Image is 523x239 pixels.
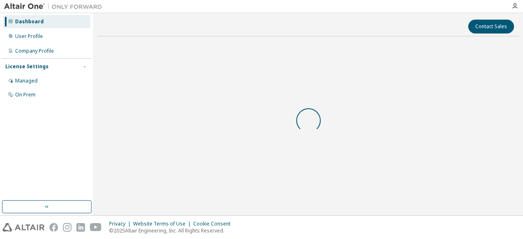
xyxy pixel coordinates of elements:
div: Dashboard [15,18,44,25]
div: License Settings [5,63,49,70]
button: Contact Sales [468,20,514,34]
div: Company Profile [15,48,54,54]
img: instagram.svg [63,223,72,232]
div: Privacy [109,221,133,227]
div: On Prem [15,92,36,98]
div: User Profile [15,33,43,40]
div: Website Terms of Use [133,221,193,227]
img: linkedin.svg [76,223,85,232]
img: facebook.svg [49,223,58,232]
div: Cookie Consent [193,221,235,227]
img: altair_logo.svg [2,223,45,232]
img: Altair One [4,2,106,11]
img: youtube.svg [90,223,102,232]
div: Managed [15,78,38,84]
p: © 2025 Altair Engineering, Inc. All Rights Reserved. [109,227,235,234]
